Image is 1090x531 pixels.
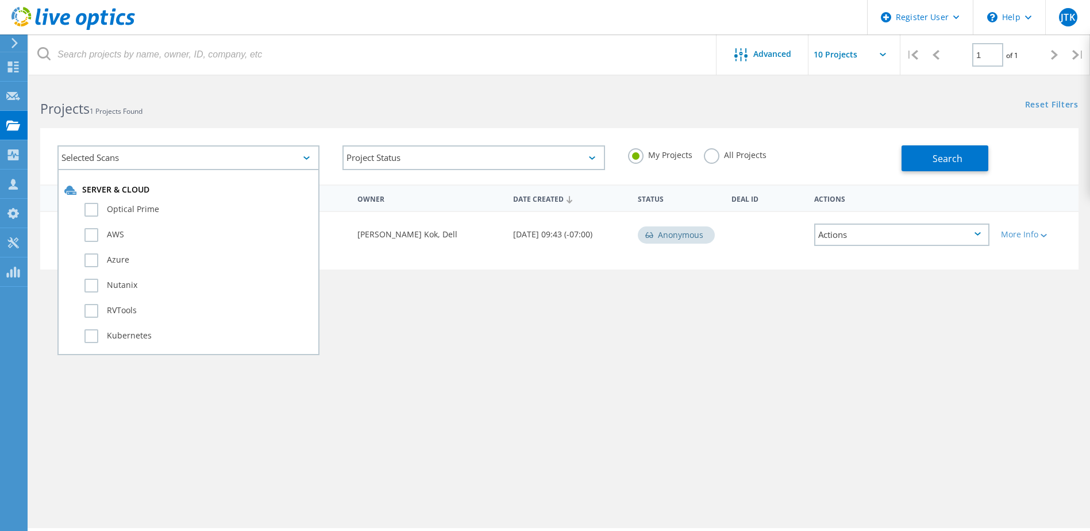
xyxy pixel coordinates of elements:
div: | [900,34,924,75]
svg: \n [987,12,997,22]
div: | [1066,34,1090,75]
span: JTK [1061,13,1074,22]
label: RVTools [84,304,313,318]
span: Search [933,152,962,165]
label: All Projects [704,148,767,159]
div: Date Created [507,187,632,209]
label: Azure [84,253,313,267]
label: My Projects [628,148,692,159]
label: Kubernetes [84,329,313,343]
div: Selected Scans [57,145,319,170]
div: Server & Cloud [64,184,313,196]
button: Search [902,145,988,171]
label: Nutanix [84,279,313,293]
div: Actions [808,187,995,209]
label: AWS [84,228,313,242]
b: Projects [40,99,90,118]
div: Deal Id [726,187,809,209]
div: Actions [814,224,989,246]
a: Reset Filters [1025,101,1079,110]
div: [DATE] 09:43 (-07:00) [507,212,632,250]
div: Anonymous [638,226,715,244]
div: More Info [1001,230,1073,238]
div: Status [632,187,726,209]
div: Project Status [342,145,604,170]
div: [PERSON_NAME] Kok, Dell [352,212,507,250]
input: Search projects by name, owner, ID, company, etc [29,34,717,75]
a: Live Optics Dashboard [11,24,135,32]
span: 1 Projects Found [90,106,142,116]
span: of 1 [1006,51,1018,60]
div: Owner [352,187,507,209]
span: Advanced [753,50,791,58]
label: Optical Prime [84,203,313,217]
